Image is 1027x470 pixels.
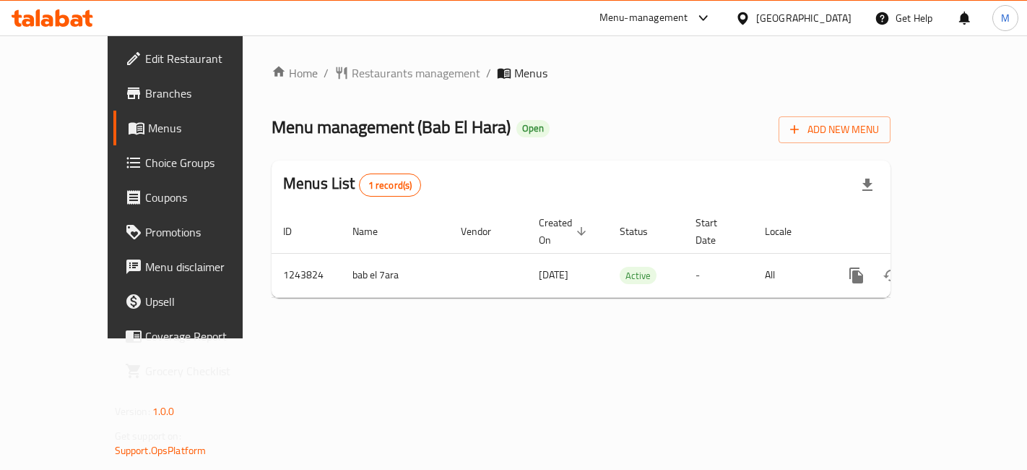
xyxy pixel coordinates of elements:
span: Active [620,268,656,284]
span: Start Date [695,214,736,249]
nav: breadcrumb [272,64,890,82]
a: Promotions [113,215,279,249]
td: bab el 7ara [341,253,449,297]
a: Choice Groups [113,145,279,180]
span: Menus [148,119,267,137]
span: Open [516,122,550,134]
span: Coupons [145,189,267,206]
span: Promotions [145,223,267,241]
span: Choice Groups [145,154,267,171]
span: Locale [765,223,810,240]
h2: Menus List [283,173,421,197]
span: 1 record(s) [360,179,421,192]
span: [DATE] [539,265,568,284]
a: Grocery Checklist [113,354,279,388]
a: Edit Restaurant [113,41,279,76]
span: Status [620,223,667,240]
span: Version: [115,402,150,421]
a: Menu disclaimer [113,249,279,284]
a: Upsell [113,284,279,319]
td: - [684,253,753,297]
span: Grocery Checklist [145,362,267,380]
div: Menu-management [599,9,688,27]
div: Total records count [359,174,422,197]
td: 1243824 [272,253,341,297]
button: Change Status [874,258,909,293]
a: Coverage Report [113,319,279,354]
a: Restaurants management [334,64,480,82]
span: Coverage Report [145,328,267,345]
a: Coupons [113,180,279,215]
td: All [753,253,828,297]
button: more [839,258,874,293]
span: Menu disclaimer [145,258,267,275]
span: Edit Restaurant [145,50,267,67]
span: Menu management ( Bab El Hara ) [272,111,511,143]
a: Support.OpsPlatform [115,441,207,460]
span: M [1001,10,1010,26]
span: Name [352,223,396,240]
a: Branches [113,76,279,111]
span: Menus [514,64,547,82]
span: Branches [145,85,267,102]
div: Open [516,120,550,137]
li: / [324,64,329,82]
span: Restaurants management [352,64,480,82]
span: ID [283,223,311,240]
span: Vendor [461,223,510,240]
div: Export file [850,168,885,202]
a: Home [272,64,318,82]
span: Upsell [145,293,267,310]
span: Created On [539,214,591,249]
span: Add New Menu [790,121,879,139]
div: [GEOGRAPHIC_DATA] [756,10,851,26]
span: 1.0.0 [152,402,175,421]
table: enhanced table [272,210,989,298]
button: Add New Menu [779,116,890,143]
li: / [486,64,491,82]
span: Get support on: [115,427,181,445]
th: Actions [828,210,989,254]
a: Menus [113,111,279,145]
